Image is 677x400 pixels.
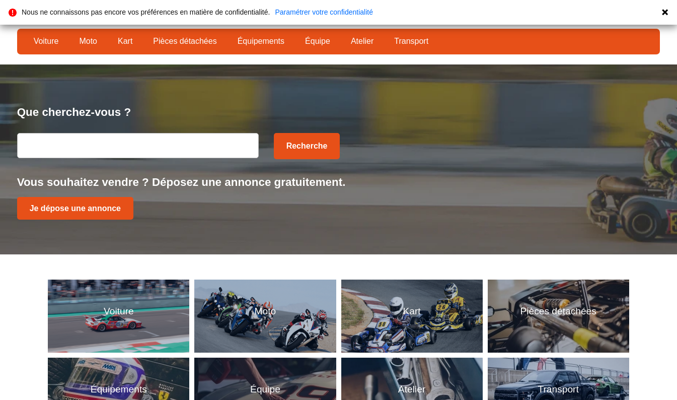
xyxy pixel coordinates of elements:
[255,305,276,318] p: Moto
[298,33,337,50] a: Équipe
[104,305,134,318] p: Voiture
[91,383,147,396] p: Équipements
[17,174,660,190] p: Vous souhaitez vendre ? Déposez une annonce gratuitement.
[17,104,660,120] p: Que cherchez-vous ?
[403,305,420,318] p: Kart
[250,383,280,396] p: Équipe
[275,9,373,16] a: Paramétrer votre confidentialité
[111,33,139,50] a: Kart
[538,383,578,396] p: Transport
[488,280,629,353] a: Pièces détachéesPièces détachées
[72,33,104,50] a: Moto
[48,280,189,353] a: VoitureVoiture
[146,33,223,50] a: Pièces détachées
[194,280,336,353] a: MotoMoto
[388,33,435,50] a: Transport
[520,305,596,318] p: Pièces détachées
[17,197,133,220] a: Je dépose une annonce
[27,33,65,50] a: Voiture
[22,9,270,16] p: Nous ne connaissons pas encore vos préférences en matière de confidentialité.
[231,33,291,50] a: Équipements
[398,383,425,396] p: Atelier
[274,133,340,159] button: Recherche
[344,33,380,50] a: Atelier
[341,280,483,353] a: KartKart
